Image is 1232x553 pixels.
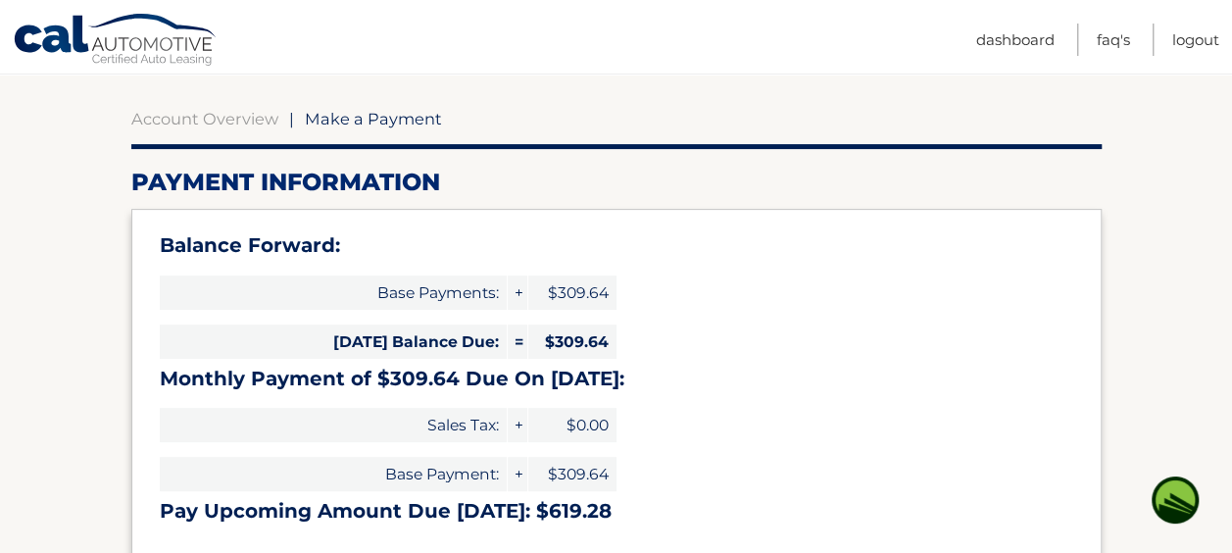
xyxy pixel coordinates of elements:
span: Make a Payment [305,109,442,128]
h2: Payment Information [131,168,1102,197]
h3: Monthly Payment of $309.64 Due On [DATE]: [160,367,1073,391]
a: FAQ's [1097,24,1130,56]
h3: Balance Forward: [160,233,1073,258]
span: Sales Tax: [160,408,507,442]
span: $0.00 [528,408,616,442]
a: Cal Automotive [13,13,219,70]
span: [DATE] Balance Due: [160,325,507,359]
a: Dashboard [976,24,1055,56]
span: = [508,325,527,359]
h3: Pay Upcoming Amount Due [DATE]: $619.28 [160,499,1073,524]
span: $309.64 [528,457,616,491]
a: Account Overview [131,109,278,128]
a: Logout [1172,24,1219,56]
span: + [508,408,527,442]
span: + [508,457,527,491]
span: $309.64 [528,325,616,359]
span: $309.64 [528,276,616,310]
span: Base Payments: [160,276,507,310]
span: Base Payment: [160,457,507,491]
span: + [508,276,527,310]
span: | [289,109,294,128]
